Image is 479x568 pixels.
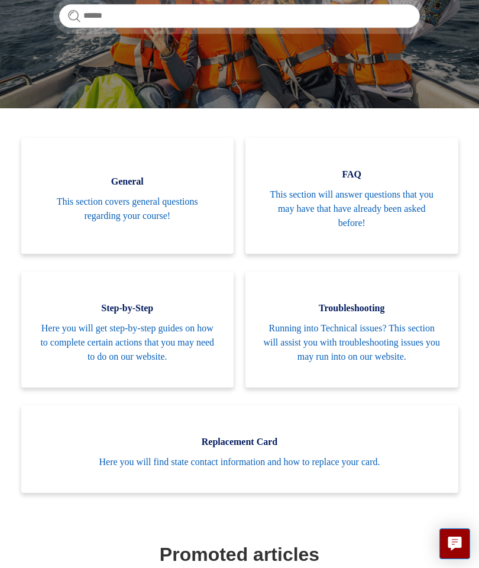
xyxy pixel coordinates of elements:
span: Replacement Card [39,435,441,449]
button: Live chat [439,528,470,559]
span: This section covers general questions regarding your course! [39,195,216,223]
input: Search [59,4,420,28]
a: FAQ This section will answer questions that you may have that have already been asked before! [245,138,458,254]
span: Troubleshooting [263,301,441,315]
a: Troubleshooting Running into Technical issues? This section will assist you with troubleshooting ... [245,272,458,388]
span: Step-by-Step [39,301,216,315]
span: Here you will find state contact information and how to replace your card. [39,455,441,469]
span: Here you will get step-by-step guides on how to complete certain actions that you may need to do ... [39,321,216,364]
span: This section will answer questions that you may have that have already been asked before! [263,188,441,230]
a: Step-by-Step Here you will get step-by-step guides on how to complete certain actions that you ma... [21,272,234,388]
a: Replacement Card Here you will find state contact information and how to replace your card. [21,405,458,493]
span: General [39,175,216,189]
span: FAQ [263,167,441,182]
span: Running into Technical issues? This section will assist you with troubleshooting issues you may r... [263,321,441,364]
a: General This section covers general questions regarding your course! [21,138,234,254]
